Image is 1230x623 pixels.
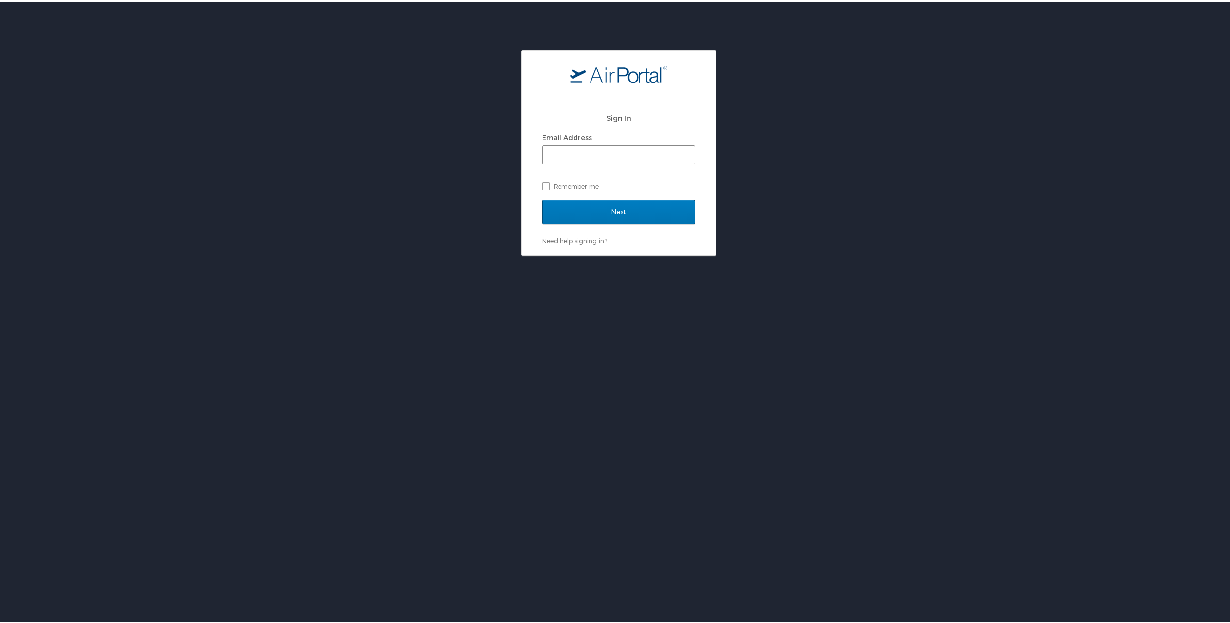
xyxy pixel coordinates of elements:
a: Need help signing in? [542,235,607,243]
label: Email Address [542,131,592,140]
label: Remember me [542,177,695,192]
h2: Sign In [542,111,695,122]
input: Next [542,198,695,222]
img: logo [570,64,667,81]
